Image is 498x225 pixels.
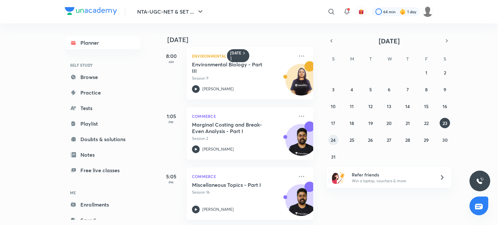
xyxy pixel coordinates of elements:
button: August 24, 2025 [328,135,338,145]
button: August 18, 2025 [347,118,357,128]
abbr: August 24, 2025 [331,137,336,143]
abbr: August 14, 2025 [405,103,410,109]
button: August 8, 2025 [421,84,432,95]
a: Practice [65,86,140,99]
abbr: August 16, 2025 [443,103,447,109]
h5: Environmental Biology - Part III [192,61,273,74]
img: SRITAMA CHATTERJEE [422,6,433,17]
button: August 6, 2025 [384,84,394,95]
abbr: August 26, 2025 [368,137,373,143]
p: [PERSON_NAME] [202,207,234,212]
button: August 25, 2025 [347,135,357,145]
abbr: August 9, 2025 [444,86,446,93]
button: August 11, 2025 [347,101,357,111]
button: August 12, 2025 [365,101,376,111]
h5: 5:05 [158,173,184,180]
abbr: Thursday [406,56,409,62]
p: [PERSON_NAME] [202,146,234,152]
abbr: August 18, 2025 [350,120,354,126]
abbr: August 13, 2025 [387,103,391,109]
abbr: August 3, 2025 [332,86,335,93]
button: August 15, 2025 [421,101,432,111]
h6: SELF STUDY [65,60,140,71]
button: August 9, 2025 [440,84,450,95]
button: August 19, 2025 [365,118,376,128]
button: August 3, 2025 [328,84,338,95]
abbr: August 22, 2025 [424,120,429,126]
p: [PERSON_NAME] [202,86,234,92]
button: August 21, 2025 [402,118,413,128]
button: August 31, 2025 [328,152,338,162]
img: ttu [476,177,484,185]
button: [DATE] [336,36,442,45]
abbr: Monday [350,56,354,62]
h5: Marginal Costing and Break-Even Analysis - Part I [192,121,273,134]
button: August 13, 2025 [384,101,394,111]
p: Session 9 [192,75,294,81]
img: referral [332,171,345,184]
p: Commerce [192,112,294,120]
span: [DATE] [379,37,400,45]
abbr: August 31, 2025 [331,154,336,160]
h6: Refer friends [352,171,432,178]
h5: Miscellaneous Topics - Part I [192,182,273,188]
p: PM [158,180,184,184]
a: Doubts & solutions [65,133,140,146]
button: August 30, 2025 [440,135,450,145]
button: August 7, 2025 [402,84,413,95]
abbr: August 29, 2025 [424,137,429,143]
button: August 20, 2025 [384,118,394,128]
abbr: August 23, 2025 [443,120,447,126]
a: Tests [65,102,140,115]
button: August 28, 2025 [402,135,413,145]
a: Free live classes [65,164,140,177]
button: August 4, 2025 [347,84,357,95]
abbr: August 15, 2025 [424,103,429,109]
abbr: August 6, 2025 [388,86,390,93]
p: PM [158,120,184,124]
abbr: Friday [425,56,428,62]
h5: 8:00 [158,52,184,60]
a: Notes [65,148,140,161]
abbr: August 25, 2025 [350,137,354,143]
a: Browse [65,71,140,84]
abbr: Sunday [332,56,335,62]
button: August 16, 2025 [440,101,450,111]
abbr: August 27, 2025 [387,137,391,143]
a: Planner [65,36,140,49]
button: August 10, 2025 [328,101,338,111]
abbr: August 11, 2025 [350,103,354,109]
button: August 14, 2025 [402,101,413,111]
abbr: Tuesday [369,56,372,62]
button: August 1, 2025 [421,67,432,78]
h4: [DATE] [167,36,320,44]
button: August 23, 2025 [440,118,450,128]
button: August 26, 2025 [365,135,376,145]
p: AM [158,60,184,64]
abbr: August 19, 2025 [368,120,373,126]
p: Session 16 [192,189,294,195]
abbr: August 30, 2025 [442,137,448,143]
p: Win a laptop, vouchers & more [352,178,432,184]
button: August 17, 2025 [328,118,338,128]
button: NTA-UGC-NET & SET ... [133,5,208,18]
abbr: Wednesday [387,56,392,62]
button: August 29, 2025 [421,135,432,145]
abbr: August 20, 2025 [386,120,392,126]
abbr: August 21, 2025 [406,120,410,126]
abbr: August 8, 2025 [425,86,428,93]
a: Company Logo [65,7,117,17]
abbr: Saturday [444,56,446,62]
h6: ME [65,187,140,198]
img: avatar [358,9,364,15]
button: August 22, 2025 [421,118,432,128]
img: Avatar [286,128,317,159]
p: Session 2 [192,136,294,141]
a: Playlist [65,117,140,130]
abbr: August 2, 2025 [444,70,446,76]
abbr: August 1, 2025 [425,70,427,76]
button: avatar [356,6,366,17]
abbr: August 10, 2025 [331,103,336,109]
abbr: August 12, 2025 [368,103,373,109]
h5: 1:05 [158,112,184,120]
